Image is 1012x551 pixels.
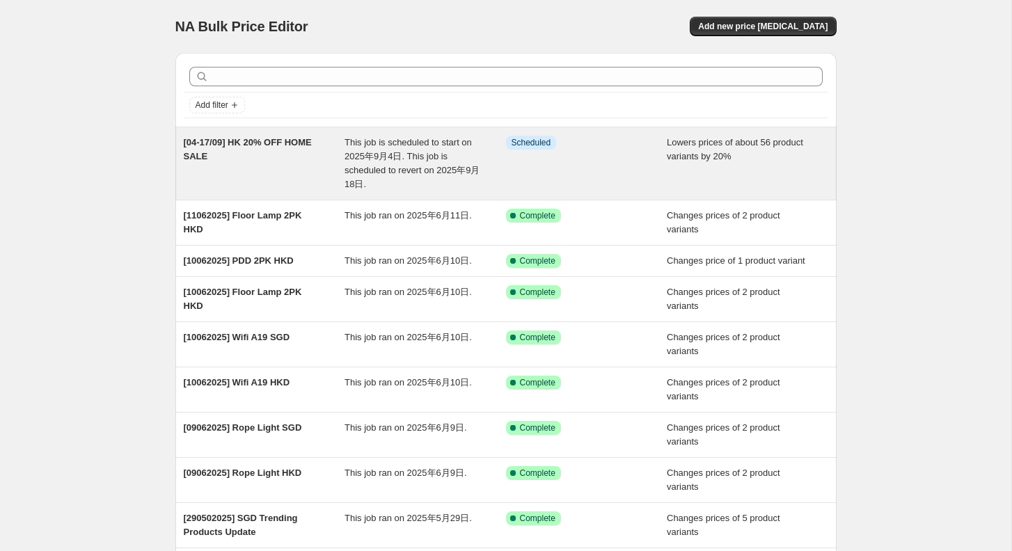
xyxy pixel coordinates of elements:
[520,422,555,433] span: Complete
[698,21,828,32] span: Add new price [MEDICAL_DATA]
[667,468,780,492] span: Changes prices of 2 product variants
[345,210,472,221] span: This job ran on 2025年6月11日.
[667,287,780,311] span: Changes prices of 2 product variants
[184,468,302,478] span: [09062025] Rope Light HKD
[667,377,780,401] span: Changes prices of 2 product variants
[667,255,805,266] span: Changes price of 1 product variant
[175,19,308,34] span: NA Bulk Price Editor
[520,287,555,298] span: Complete
[345,422,467,433] span: This job ran on 2025年6月9日.
[667,422,780,447] span: Changes prices of 2 product variants
[184,422,302,433] span: [09062025] Rope Light SGD
[189,97,245,113] button: Add filter
[184,210,302,234] span: [11062025] Floor Lamp 2PK HKD
[520,377,555,388] span: Complete
[667,332,780,356] span: Changes prices of 2 product variants
[345,377,472,388] span: This job ran on 2025年6月10日.
[520,210,555,221] span: Complete
[345,255,472,266] span: This job ran on 2025年6月10日.
[184,255,294,266] span: [10062025] PDD 2PK HKD
[184,137,312,161] span: [04-17/09] HK 20% OFF HOME SALE
[667,513,780,537] span: Changes prices of 5 product variants
[345,287,472,297] span: This job ran on 2025年6月10日.
[345,468,467,478] span: This job ran on 2025年6月9日.
[690,17,836,36] button: Add new price [MEDICAL_DATA]
[345,137,480,189] span: This job is scheduled to start on 2025年9月4日. This job is scheduled to revert on 2025年9月18日.
[184,513,298,537] span: [290502025] SGD Trending Products Update
[184,287,302,311] span: [10062025] Floor Lamp 2PK HKD
[520,332,555,343] span: Complete
[667,210,780,234] span: Changes prices of 2 product variants
[667,137,803,161] span: Lowers prices of about 56 product variants by 20%
[520,513,555,524] span: Complete
[520,468,555,479] span: Complete
[184,377,290,388] span: [10062025] Wifi A19 HKD
[196,99,228,111] span: Add filter
[520,255,555,266] span: Complete
[184,332,290,342] span: [10062025] Wifi A19 SGD
[345,332,472,342] span: This job ran on 2025年6月10日.
[345,513,472,523] span: This job ran on 2025年5月29日.
[512,137,551,148] span: Scheduled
